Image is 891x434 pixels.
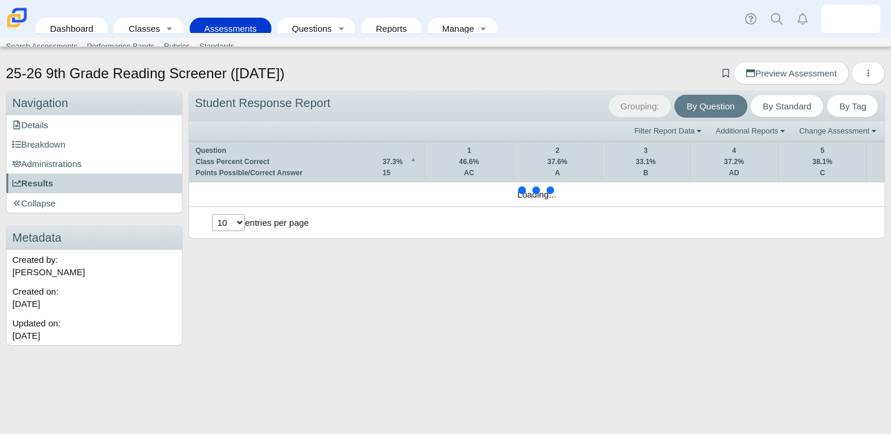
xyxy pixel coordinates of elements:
[720,68,731,78] a: Add bookmark
[189,91,885,122] div: Student Response Report
[674,95,747,118] a: By Question
[245,218,309,228] label: entries per page
[283,18,333,39] a: Questions
[196,18,266,39] a: Assessments
[12,299,40,309] time: Jun 17, 2025 at 4:24 PM
[827,95,879,118] a: By Tag
[608,156,684,168] td: 33.1%
[6,250,182,282] div: Created by: [PERSON_NAME]
[784,156,860,168] td: 38.1%
[1,38,82,55] a: Search Assessments
[696,145,772,156] td: 4
[333,18,349,39] a: Toggle expanded
[120,18,161,39] a: Classes
[6,226,182,250] h3: Metadata
[161,18,178,39] a: Toggle expanded
[746,68,836,78] span: Preview Assessment
[195,156,382,168] td: Class Percent Correct
[842,9,860,28] img: emily.thomas.CoYEw4
[696,168,772,179] td: AD
[784,168,860,179] td: C
[6,193,182,213] a: Collapse
[519,156,595,168] td: 37.6%
[195,145,382,156] td: Question
[713,125,790,137] a: Additional Reports
[195,168,382,179] td: Points Possible/Correct Answer
[194,38,239,55] a: Standards
[382,168,419,179] td: 15
[631,125,707,137] a: Filter Report Data
[12,178,53,188] span: Results
[433,18,475,39] a: Manage
[431,145,507,156] td: 1
[5,5,29,30] img: Carmen School of Science & Technology
[5,22,29,32] a: Carmen School of Science & Technology
[750,95,824,118] a: By Standard
[734,62,849,85] a: Preview Assessment
[367,18,416,39] a: Reports
[12,159,82,169] span: Administrations
[608,168,684,179] td: B
[852,62,885,85] button: More options
[383,158,403,166] b: 37.3%
[159,38,194,55] a: Rubrics
[790,6,816,32] a: Alerts
[6,135,182,154] a: Breakdown
[12,96,68,109] span: Navigation
[431,156,507,168] td: 46.6%
[6,154,182,173] a: Administrations
[12,139,65,149] span: Breakdown
[6,173,182,193] a: Results
[12,198,55,208] span: Collapse
[608,145,684,156] td: 3
[519,168,595,179] td: A
[519,145,595,156] td: 2
[796,125,882,137] a: Change Assessment
[12,330,40,340] time: Jun 17, 2025 at 4:25 PM
[696,156,772,168] td: 37.2%
[6,282,182,313] div: Created on:
[41,18,102,39] a: Dashboard
[189,182,885,207] td: Loading...
[822,5,880,33] a: emily.thomas.CoYEw4
[12,120,48,130] span: Details
[82,38,159,55] a: Performance Bands
[431,168,507,179] td: AC
[6,313,182,345] div: Updated on:
[784,145,860,156] td: 5
[609,95,671,117] span: Grouping:
[6,115,182,135] a: Details
[6,64,284,84] h1: 25-26 9th Grade Reading Screener ([DATE])
[475,18,492,39] a: Toggle expanded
